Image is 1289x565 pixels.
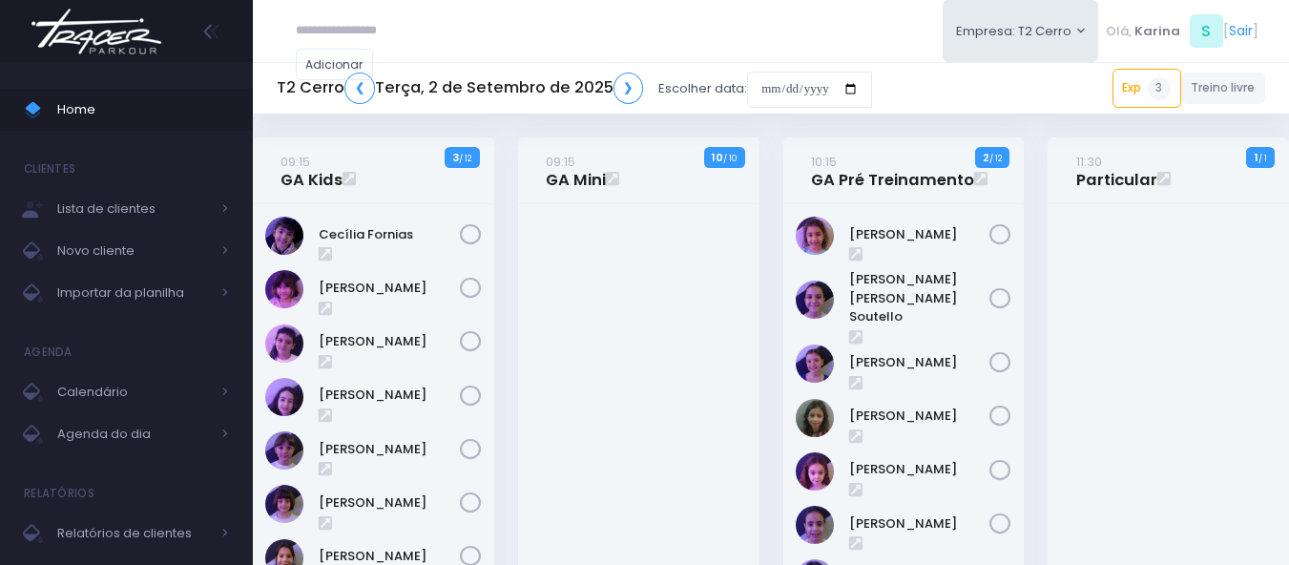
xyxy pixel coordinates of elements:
img: Cecília Fornias Gomes [265,217,303,255]
h4: Agenda [24,333,73,371]
strong: 2 [983,150,989,165]
h5: T2 Cerro Terça, 2 de Setembro de 2025 [277,73,643,104]
strong: 1 [1255,150,1258,165]
img: Clara Guimaraes Kron [265,324,303,363]
small: 10:15 [811,153,837,171]
a: [PERSON_NAME] [849,460,990,479]
small: 09:15 [281,153,310,171]
img: Jasmim rocha [796,345,834,383]
a: 11:30Particular [1076,152,1157,190]
a: Sair [1229,21,1253,41]
h4: Clientes [24,150,75,188]
a: [PERSON_NAME] [PERSON_NAME] Soutello [849,270,990,326]
span: Agenda do dia [57,422,210,447]
span: Home [57,97,229,122]
small: / 10 [723,153,737,164]
span: Relatórios de clientes [57,521,210,546]
img: Ana Helena Soutello [796,281,834,319]
h4: Relatórios [24,474,94,513]
span: Calendário [57,380,210,405]
small: / 12 [459,153,471,164]
a: Cecília Fornias [319,225,460,244]
a: 09:15GA Kids [281,152,343,190]
strong: 10 [712,150,723,165]
a: [PERSON_NAME] [849,514,990,534]
a: [PERSON_NAME] [319,493,460,513]
a: 09:15GA Mini [546,152,606,190]
span: 3 [1148,77,1171,100]
strong: 3 [452,150,459,165]
img: Isabela de Brito Moffa [265,378,303,416]
a: [PERSON_NAME] [849,353,990,372]
a: [PERSON_NAME] [319,386,460,405]
a: [PERSON_NAME] [849,225,990,244]
a: 10:15GA Pré Treinamento [811,152,974,190]
img: Chiara Real Oshima Hirata [265,270,303,308]
img: Mariana Abramo [265,485,303,523]
small: / 12 [989,153,1002,164]
small: 11:30 [1076,153,1102,171]
img: Maria Clara Frateschi [265,431,303,470]
div: [ ] [1098,10,1265,52]
img: Luisa Tomchinsky Montezano [796,452,834,491]
span: Karina [1134,22,1180,41]
small: 09:15 [546,153,575,171]
div: Escolher data: [277,67,872,111]
small: / 1 [1258,153,1267,164]
a: [PERSON_NAME] [849,407,990,426]
span: Importar da planilha [57,281,210,305]
a: Adicionar [296,49,374,80]
a: Exp3 [1112,69,1181,107]
span: S [1190,14,1223,48]
img: Alice Oliveira Castro [796,217,834,255]
img: Luzia Rolfini Fernandes [796,506,834,544]
a: [PERSON_NAME] [319,332,460,351]
a: [PERSON_NAME] [319,440,460,459]
a: ❯ [613,73,644,104]
a: Treino livre [1181,73,1266,104]
span: Lista de clientes [57,197,210,221]
a: [PERSON_NAME] [319,279,460,298]
img: Julia de Campos Munhoz [796,399,834,437]
span: Novo cliente [57,239,210,263]
span: Olá, [1106,22,1132,41]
